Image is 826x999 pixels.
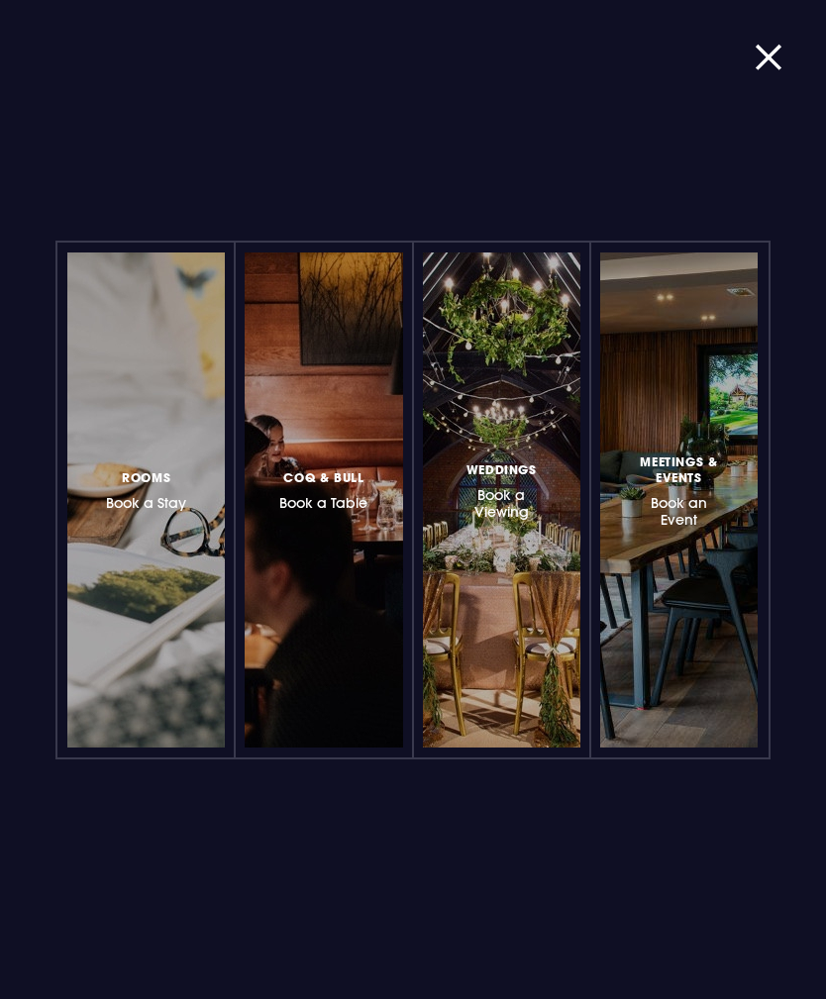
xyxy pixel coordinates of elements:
[283,469,363,485] span: Coq & Bull
[245,252,402,748] a: Coq & BullBook a Table
[631,453,726,485] span: Meetings & Events
[122,469,170,485] span: Rooms
[67,252,225,748] a: RoomsBook a Stay
[466,461,537,477] span: Weddings
[279,466,367,512] h3: Book a Table
[454,458,549,521] h3: Book a Viewing
[631,450,726,529] h3: Book an Event
[423,252,580,748] a: WeddingsBook a Viewing
[106,466,186,512] h3: Book a Stay
[600,252,758,748] a: Meetings & EventsBook an Event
